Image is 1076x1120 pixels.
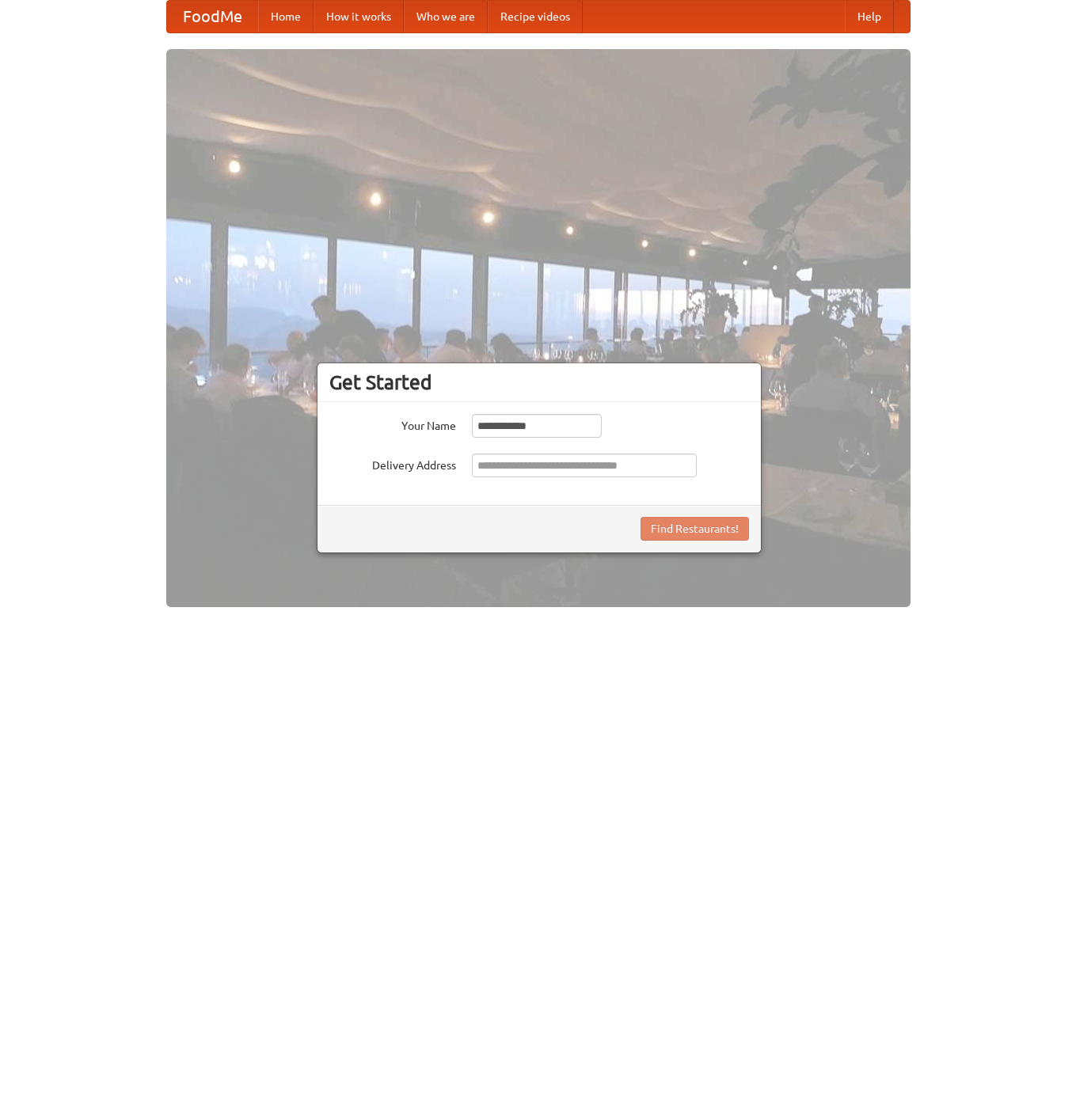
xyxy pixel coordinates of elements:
[404,1,488,32] a: Who we are
[329,414,456,434] label: Your Name
[845,1,894,32] a: Help
[641,517,749,541] button: Find Restaurants!
[314,1,404,32] a: How it works
[329,370,749,394] h3: Get Started
[167,1,258,32] a: FoodMe
[258,1,314,32] a: Home
[488,1,583,32] a: Recipe videos
[329,454,456,473] label: Delivery Address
